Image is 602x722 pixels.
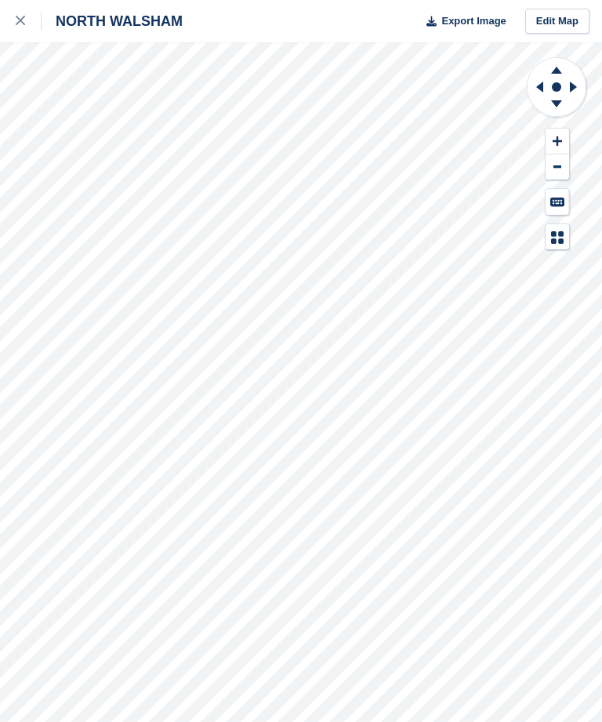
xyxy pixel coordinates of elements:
[525,9,589,34] a: Edit Map
[546,189,569,215] button: Keyboard Shortcuts
[546,129,569,154] button: Zoom In
[441,13,506,29] span: Export Image
[42,12,183,31] div: NORTH WALSHAM
[417,9,506,34] button: Export Image
[546,154,569,180] button: Zoom Out
[546,224,569,250] button: Map Legend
